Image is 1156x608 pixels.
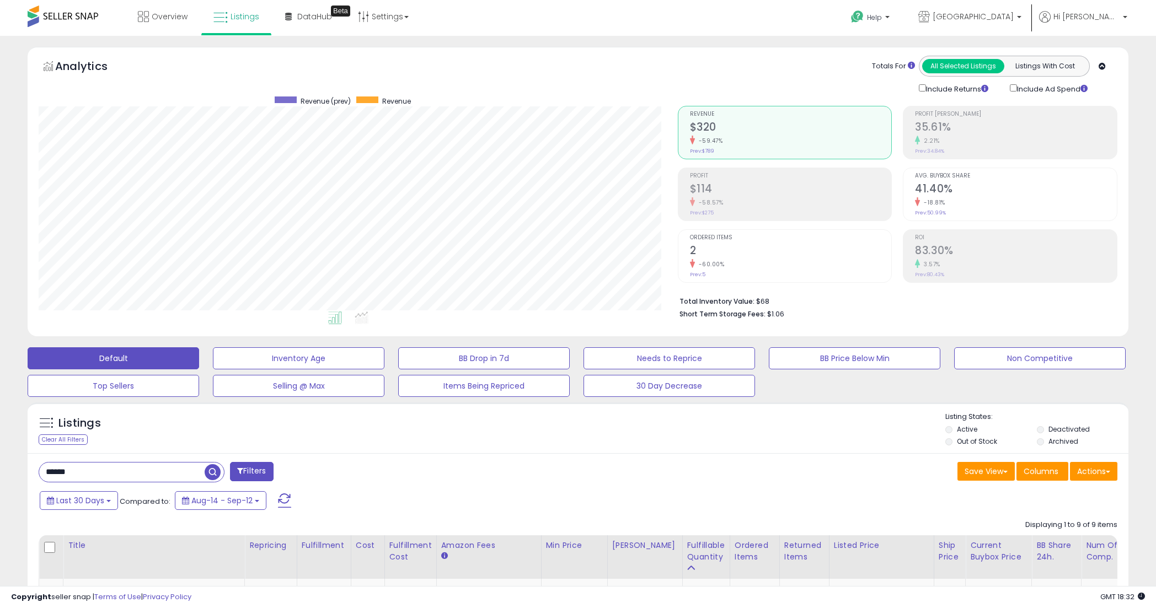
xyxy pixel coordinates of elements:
span: Help [867,13,882,22]
div: Tooltip anchor [331,6,350,17]
small: -60.00% [695,260,725,268]
small: 2.21% [920,137,940,145]
li: $68 [679,294,1110,307]
span: [GEOGRAPHIC_DATA] [933,11,1014,22]
small: Prev: 80.43% [915,271,944,278]
button: Default [28,347,199,369]
a: Help [842,2,901,36]
div: Title [68,540,240,551]
span: Aug-14 - Sep-12 [191,495,253,506]
div: Ship Price [939,540,961,563]
button: Filters [230,462,273,481]
div: Displaying 1 to 9 of 9 items [1025,520,1117,530]
span: Compared to: [120,496,170,507]
button: Last 30 Days [40,491,118,510]
span: Profit [690,173,892,179]
span: ROI [915,235,1117,241]
div: Repricing [249,540,292,551]
strong: Copyright [11,591,51,602]
label: Out of Stock [957,437,997,446]
button: BB Price Below Min [769,347,940,369]
span: DataHub [297,11,332,22]
h2: $114 [690,182,892,197]
div: Min Price [546,540,603,551]
div: Current Buybox Price [970,540,1027,563]
div: Clear All Filters [39,434,88,445]
div: Ordered Items [735,540,775,563]
small: Prev: 50.99% [915,209,946,216]
span: Ordered Items [690,235,892,241]
button: Actions [1070,462,1117,481]
span: Columns [1024,466,1058,477]
small: Prev: 5 [690,271,705,278]
button: BB Drop in 7d [398,347,570,369]
div: Fulfillment [302,540,346,551]
span: Hi [PERSON_NAME] [1053,11,1120,22]
small: Prev: 34.84% [915,148,944,154]
span: Revenue (prev) [301,96,351,106]
h2: $320 [690,121,892,136]
small: 3.57% [920,260,940,268]
label: Archived [1048,437,1078,446]
span: Overview [152,11,188,22]
label: Active [957,424,977,434]
span: Revenue [382,96,411,106]
div: Include Returns [911,82,1002,95]
div: Cost [356,540,380,551]
button: Aug-14 - Sep-12 [175,491,266,510]
button: Selling @ Max [213,375,384,397]
button: All Selected Listings [922,59,1004,73]
span: Last 30 Days [56,495,104,506]
button: Non Competitive [954,347,1126,369]
a: Hi [PERSON_NAME] [1039,11,1127,36]
button: Listings With Cost [1004,59,1086,73]
div: seller snap | | [11,592,191,602]
div: Include Ad Spend [1002,82,1105,95]
span: 2025-10-13 18:32 GMT [1100,591,1145,602]
div: Totals For [872,61,915,72]
a: Terms of Use [94,591,141,602]
div: Amazon Fees [441,540,537,551]
small: Prev: $789 [690,148,714,154]
button: Top Sellers [28,375,199,397]
h2: 83.30% [915,244,1117,259]
label: Deactivated [1048,424,1090,434]
h2: 35.61% [915,121,1117,136]
button: 30 Day Decrease [584,375,755,397]
button: Columns [1016,462,1068,481]
button: Save View [957,462,1015,481]
p: Listing States: [945,412,1128,422]
h5: Analytics [55,58,129,77]
h2: 41.40% [915,182,1117,197]
i: Get Help [850,10,864,24]
div: BB Share 24h. [1036,540,1077,563]
span: Listings [231,11,259,22]
h5: Listings [58,416,101,431]
span: Avg. Buybox Share [915,173,1117,179]
button: Items Being Repriced [398,375,570,397]
div: Fulfillment Cost [389,540,432,563]
small: -58.57% [695,198,724,207]
div: Fulfillable Quantity [687,540,725,563]
small: -18.81% [920,198,945,207]
a: Privacy Policy [143,591,191,602]
div: Listed Price [834,540,929,551]
button: Inventory Age [213,347,384,369]
div: Returned Items [784,540,825,563]
div: Num of Comp. [1086,540,1126,563]
button: Needs to Reprice [584,347,755,369]
span: $1.06 [767,309,784,319]
b: Total Inventory Value: [679,297,754,306]
span: Revenue [690,111,892,117]
h2: 2 [690,244,892,259]
div: [PERSON_NAME] [612,540,678,551]
small: Amazon Fees. [441,551,448,561]
small: Prev: $275 [690,209,714,216]
span: Profit [PERSON_NAME] [915,111,1117,117]
b: Short Term Storage Fees: [679,309,766,319]
small: -59.47% [695,137,723,145]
